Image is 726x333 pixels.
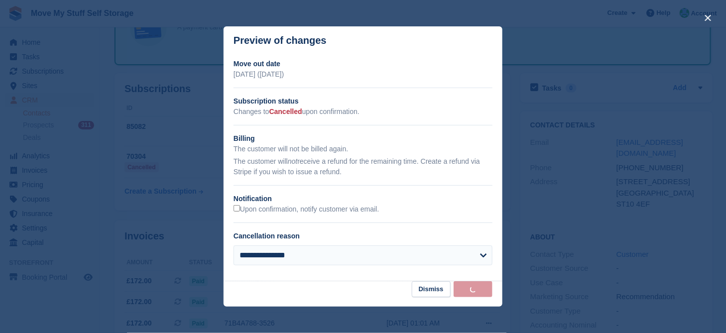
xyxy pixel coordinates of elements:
h2: Subscription status [234,96,492,107]
h2: Notification [234,194,492,204]
p: Changes to upon confirmation. [234,107,492,117]
label: Cancellation reason [234,232,300,240]
p: The customer will not be billed again. [234,144,492,154]
button: close [700,10,716,26]
label: Upon confirmation, notify customer via email. [234,205,379,214]
p: [DATE] ([DATE]) [234,69,492,80]
p: Preview of changes [234,35,327,46]
p: The customer will receive a refund for the remaining time. Create a refund via Stripe if you wish... [234,156,492,177]
input: Upon confirmation, notify customer via email. [234,205,240,212]
span: Cancelled [269,108,302,115]
button: Dismiss [412,281,451,298]
em: not [288,157,297,165]
h2: Move out date [234,59,492,69]
h2: Billing [234,133,492,144]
